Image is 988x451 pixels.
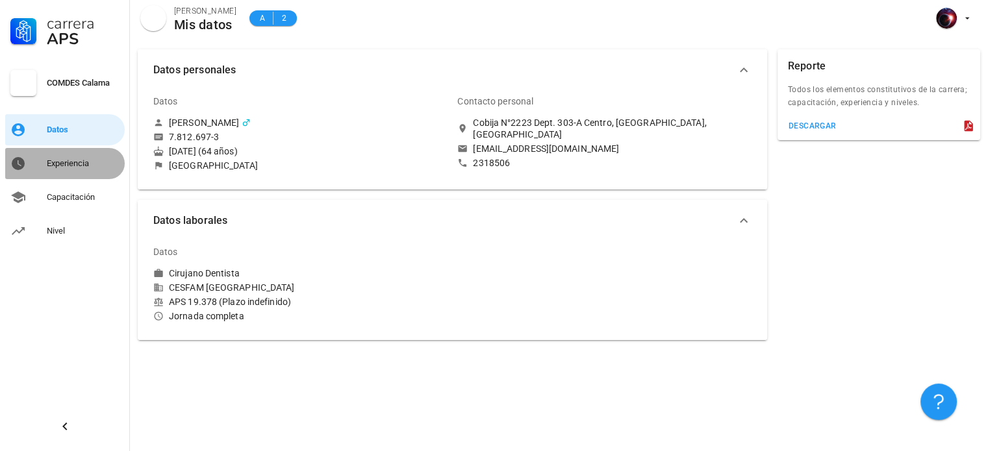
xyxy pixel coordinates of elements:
div: Datos [47,125,120,135]
div: [PERSON_NAME] [174,5,236,18]
div: Contacto personal [457,86,533,117]
div: COMDES Calama [47,78,120,88]
div: Experiencia [47,158,120,169]
div: avatar [140,5,166,31]
div: Datos [153,236,178,267]
div: APS 19.378 (Plazo indefinido) [153,296,447,308]
a: [EMAIL_ADDRESS][DOMAIN_NAME] [457,143,751,154]
div: Datos [153,86,178,117]
a: Capacitación [5,182,125,213]
div: 2318506 [473,157,510,169]
a: Experiencia [5,148,125,179]
span: 2 [279,12,289,25]
button: descargar [783,117,842,135]
a: 2318506 [457,157,751,169]
div: Mis datos [174,18,236,32]
div: CESFAM [GEOGRAPHIC_DATA] [153,282,447,293]
div: 7.812.697-3 [169,131,219,143]
span: Datos personales [153,61,736,79]
a: Datos [5,114,125,145]
button: Datos personales [138,49,767,91]
div: Todos los elementos constitutivos de la carrera; capacitación, experiencia y niveles. [778,83,980,117]
span: A [257,12,268,25]
span: Datos laborales [153,212,736,230]
div: [PERSON_NAME] [169,117,239,128]
div: Cirujano Dentista [169,267,240,279]
div: descargar [788,121,837,130]
div: avatar [936,8,957,29]
button: Datos laborales [138,200,767,241]
a: Nivel [5,215,125,247]
div: [DATE] (64 años) [153,145,447,157]
div: Capacitación [47,192,120,202]
div: Carrera [47,16,120,31]
a: Cobija N°2223 Dept. 303-A Centro, [GEOGRAPHIC_DATA], [GEOGRAPHIC_DATA] [457,117,751,140]
div: Reporte [788,49,826,83]
div: [GEOGRAPHIC_DATA] [169,160,258,171]
div: Cobija N°2223 Dept. 303-A Centro, [GEOGRAPHIC_DATA], [GEOGRAPHIC_DATA] [473,117,751,140]
div: Jornada completa [153,310,447,322]
div: Nivel [47,226,120,236]
div: [EMAIL_ADDRESS][DOMAIN_NAME] [473,143,619,154]
div: APS [47,31,120,47]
